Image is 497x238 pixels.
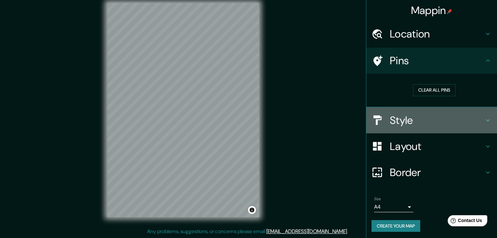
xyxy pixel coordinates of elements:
h4: Style [390,114,484,127]
h4: Mappin [411,4,453,17]
h4: Layout [390,140,484,153]
div: Location [366,21,497,47]
label: Size [374,196,381,201]
button: Create your map [372,220,420,232]
div: Pins [366,48,497,74]
button: Clear all pins [413,84,456,96]
div: A4 [374,202,413,212]
h4: Border [390,166,484,179]
div: . [349,228,350,235]
div: . [348,228,349,235]
h4: Location [390,27,484,40]
button: Toggle attribution [248,206,256,214]
iframe: Help widget launcher [439,213,490,231]
p: Any problems, suggestions, or concerns please email . [147,228,348,235]
img: pin-icon.png [447,9,452,14]
canvas: Map [107,3,259,217]
div: Layout [366,133,497,159]
div: Style [366,107,497,133]
div: Border [366,159,497,186]
a: [EMAIL_ADDRESS][DOMAIN_NAME] [266,228,347,235]
h4: Pins [390,54,484,67]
